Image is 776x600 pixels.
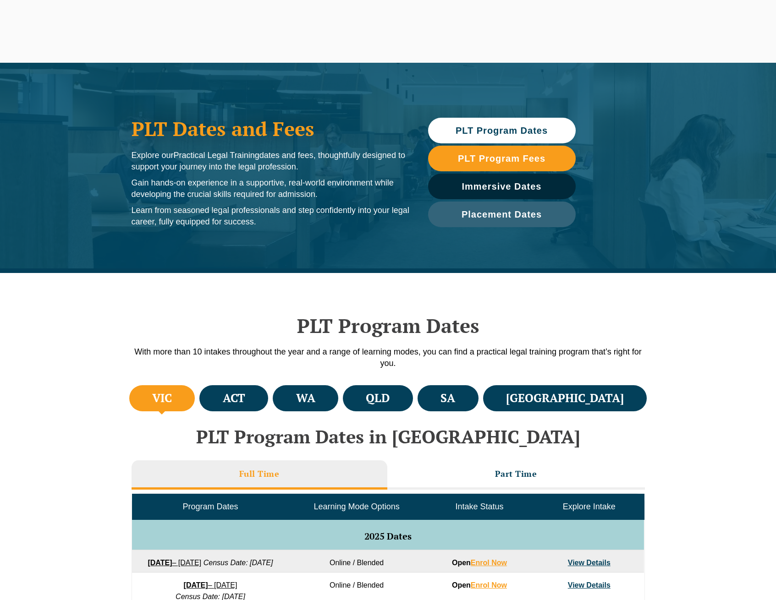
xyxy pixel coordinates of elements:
span: PLT Program Fees [458,154,545,163]
h2: PLT Program Dates [127,314,649,337]
a: [DATE]– [DATE] [148,559,201,567]
a: View Details [568,581,611,589]
p: Explore our dates and fees, thoughtfully designed to support your journey into the legal profession. [132,150,410,173]
a: Practical Legal Training [240,23,320,63]
strong: [DATE] [184,581,208,589]
p: With more than 10 intakes throughout the year and a range of learning modes, you can find a pract... [127,346,649,369]
em: Census Date: [DATE] [204,559,273,567]
a: About Us [680,23,720,63]
a: Enrol Now [471,559,507,567]
a: Traineeship Workshops [473,23,553,63]
span: Learning Mode Options [314,502,400,511]
span: Intake Status [455,502,503,511]
h4: [GEOGRAPHIC_DATA] [506,391,624,406]
span: Practical Legal Training [174,151,259,160]
a: Enrol Now [471,581,507,589]
a: Book CPD Programs [464,5,519,15]
span: PLT Program Dates [456,126,548,135]
a: [PERSON_NAME] Centre for Law [21,10,122,53]
h4: QLD [366,391,390,406]
a: 1300 039 031 [616,5,654,15]
a: [DATE]– [DATE] [184,581,237,589]
p: Learn from seasoned legal professionals and step confidently into your legal career, fully equipp... [132,205,410,228]
a: Immersive Dates [428,174,576,199]
h1: PLT Dates and Fees [132,117,410,140]
a: PLT Program Dates [428,118,576,143]
a: Venue Hire [635,23,680,63]
strong: [DATE] [148,559,172,567]
p: Gain hands-on experience in a supportive, real-world environment while developing the crucial ski... [132,177,410,200]
a: CPD Programs [319,23,375,63]
h3: Full Time [239,469,280,479]
h3: Part Time [495,469,537,479]
td: Online / Blended [289,550,424,573]
h4: ACT [223,391,245,406]
span: 1300 039 031 [618,6,651,13]
h4: VIC [152,391,172,406]
h4: WA [296,391,315,406]
a: Pre-Recorded Webcasts [533,5,597,15]
h4: SA [440,391,455,406]
span: Explore Intake [563,502,616,511]
span: 2025 Dates [364,530,412,542]
a: PLT Learning Portal [401,5,454,15]
a: PLT Program Fees [428,146,576,171]
a: Medicare Billing Course [553,23,635,63]
a: Practice Management Course [376,23,473,63]
span: Program Dates [182,502,238,511]
span: Placement Dates [462,210,542,219]
a: View Details [568,559,611,567]
strong: Open [452,559,507,567]
strong: Open [452,581,507,589]
span: Immersive Dates [462,182,542,191]
a: Contact [720,23,755,63]
a: Placement Dates [428,202,576,227]
h2: PLT Program Dates in [GEOGRAPHIC_DATA] [127,426,649,447]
